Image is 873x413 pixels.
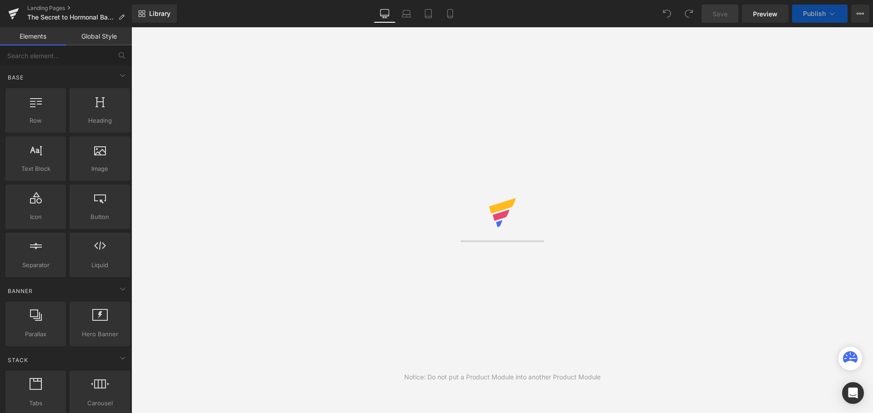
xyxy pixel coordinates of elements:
span: Carousel [72,398,127,408]
button: Redo [680,5,698,23]
span: Text Block [8,164,63,174]
span: Separator [8,260,63,270]
span: Liquid [72,260,127,270]
span: Icon [8,212,63,222]
a: Preview [742,5,788,23]
button: Publish [792,5,848,23]
span: Heading [72,116,127,125]
span: Preview [753,9,778,19]
a: Landing Pages [27,5,132,12]
span: Row [8,116,63,125]
a: Laptop [396,5,417,23]
a: New Library [132,5,177,23]
span: Image [72,164,127,174]
span: Library [149,10,171,18]
div: Notice: Do not put a Product Module into another Product Module [404,372,601,382]
div: Open Intercom Messenger [842,382,864,404]
span: Save [712,9,727,19]
span: Banner [7,287,34,295]
span: Hero Banner [72,329,127,339]
span: Button [72,212,127,222]
a: Global Style [66,27,132,45]
span: Publish [803,10,826,17]
a: Tablet [417,5,439,23]
a: Mobile [439,5,461,23]
button: More [851,5,869,23]
span: Tabs [8,398,63,408]
span: Stack [7,356,29,364]
span: Parallax [8,329,63,339]
a: Desktop [374,5,396,23]
button: Undo [658,5,676,23]
span: The Secret to Hormonal Balance for Women [27,14,115,21]
span: Base [7,73,25,82]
